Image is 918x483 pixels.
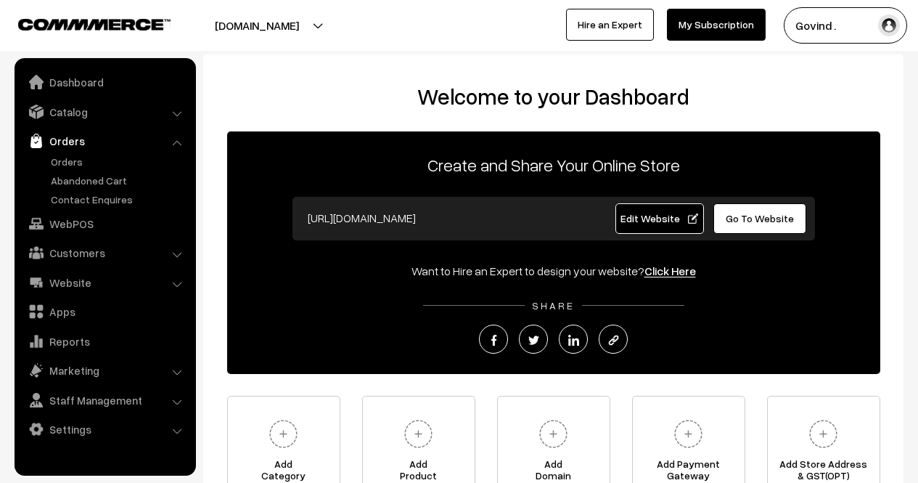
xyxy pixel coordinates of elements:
a: Edit Website [615,203,704,234]
a: Go To Website [713,203,807,234]
button: Govind . [784,7,907,44]
div: Want to Hire an Expert to design your website? [227,262,880,280]
a: Hire an Expert [566,9,654,41]
img: plus.svg [533,414,573,454]
a: Settings [18,416,191,442]
span: Edit Website [620,212,698,224]
a: Abandoned Cart [47,173,191,188]
img: plus.svg [803,414,843,454]
a: Orders [18,128,191,154]
a: Staff Management [18,387,191,413]
a: My Subscription [667,9,766,41]
img: plus.svg [263,414,303,454]
a: Reports [18,328,191,354]
a: Dashboard [18,69,191,95]
p: Create and Share Your Online Store [227,152,880,178]
a: Website [18,269,191,296]
img: plus.svg [398,414,438,454]
span: Go To Website [726,212,794,224]
a: Marketing [18,357,191,383]
img: plus.svg [668,414,708,454]
a: WebPOS [18,211,191,237]
img: COMMMERCE [18,19,171,30]
a: COMMMERCE [18,15,145,32]
img: user [878,15,900,36]
a: Apps [18,299,191,325]
button: [DOMAIN_NAME] [164,7,350,44]
a: Click Here [644,264,696,278]
a: Customers [18,240,191,266]
a: Contact Enquires [47,192,191,207]
span: SHARE [525,299,582,312]
h2: Welcome to your Dashboard [218,84,889,110]
a: Orders [47,154,191,169]
a: Catalog [18,99,191,125]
